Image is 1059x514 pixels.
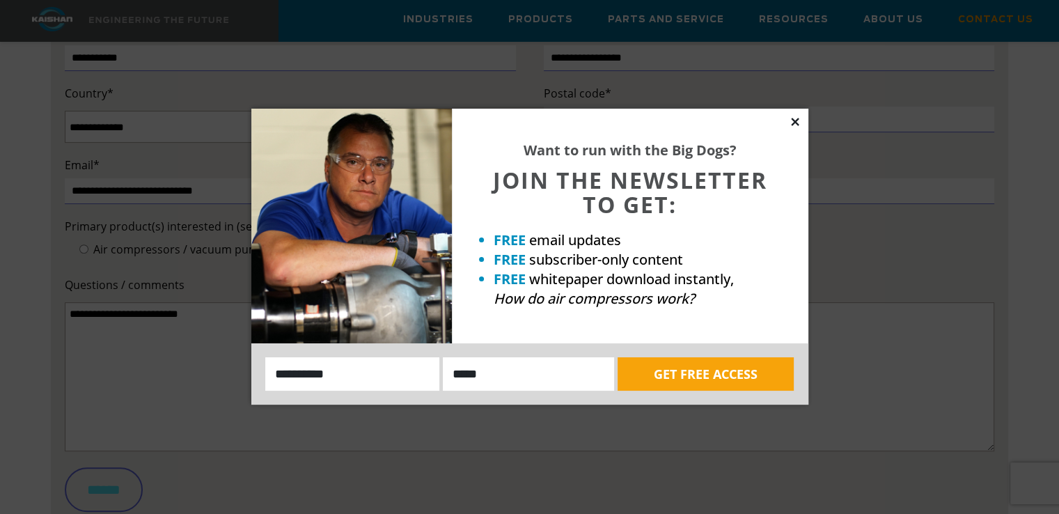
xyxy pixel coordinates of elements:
span: JOIN THE NEWSLETTER TO GET: [493,165,767,219]
button: Close [789,116,801,128]
input: Email [443,357,614,391]
span: email updates [529,231,621,249]
span: subscriber-only content [529,250,683,269]
strong: FREE [494,270,526,288]
span: whitepaper download instantly, [529,270,734,288]
strong: FREE [494,231,526,249]
strong: Want to run with the Big Dogs? [524,141,737,159]
strong: FREE [494,250,526,269]
em: How do air compressors work? [494,289,695,308]
button: GET FREE ACCESS [618,357,794,391]
input: Name: [265,357,440,391]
